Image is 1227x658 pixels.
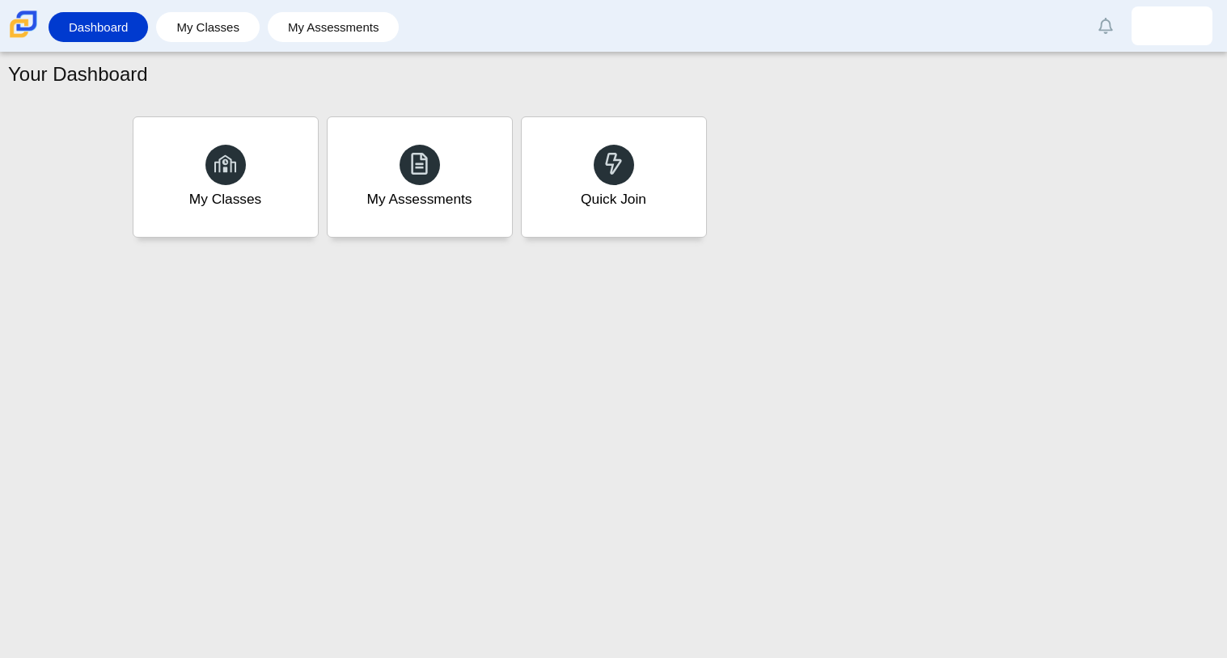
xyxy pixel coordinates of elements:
[133,116,319,238] a: My Classes
[164,12,252,42] a: My Classes
[57,12,140,42] a: Dashboard
[276,12,391,42] a: My Assessments
[1132,6,1212,45] a: jalaya.stewart.Knsg5a
[6,7,40,41] img: Carmen School of Science & Technology
[581,189,646,209] div: Quick Join
[6,30,40,44] a: Carmen School of Science & Technology
[189,189,262,209] div: My Classes
[1088,8,1123,44] a: Alerts
[8,61,148,88] h1: Your Dashboard
[327,116,513,238] a: My Assessments
[521,116,707,238] a: Quick Join
[1159,13,1185,39] img: jalaya.stewart.Knsg5a
[367,189,472,209] div: My Assessments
